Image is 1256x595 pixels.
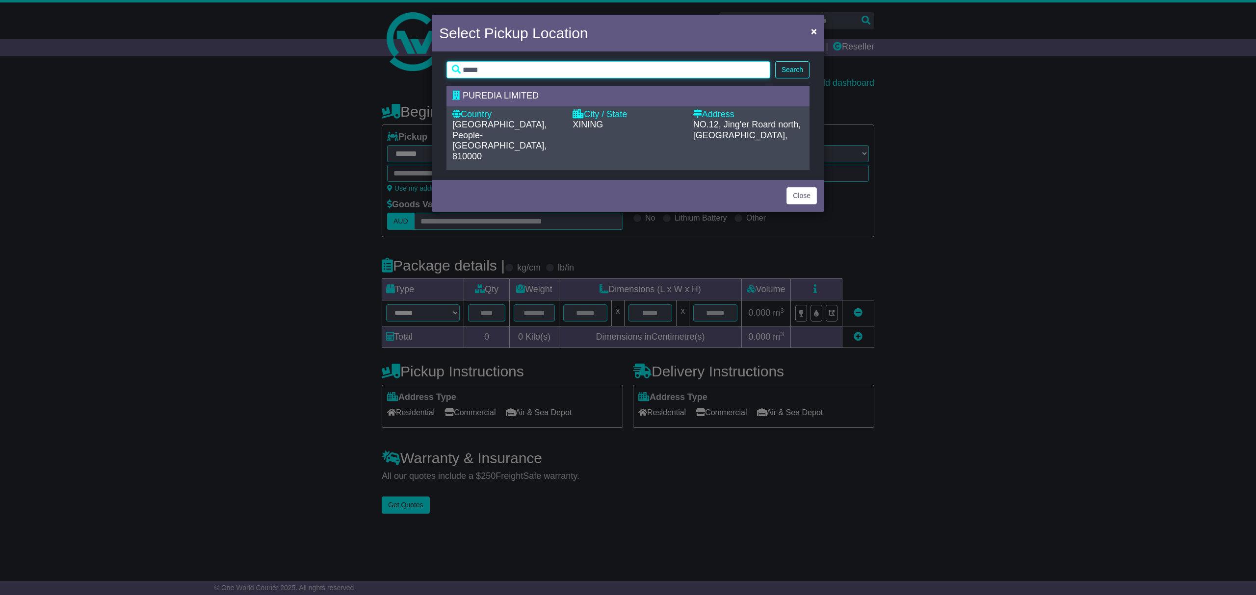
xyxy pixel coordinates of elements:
[463,91,539,100] span: PUREDIA LIMITED
[573,120,603,129] span: XINING
[439,22,588,44] h4: Select Pickup Location
[452,120,547,161] span: [GEOGRAPHIC_DATA], People-[GEOGRAPHIC_DATA], 810000
[573,109,683,120] div: City / State
[693,120,801,129] span: NO.12, Jing'er Roard north,
[693,130,787,140] span: [GEOGRAPHIC_DATA],
[811,25,817,37] span: ×
[775,61,810,78] button: Search
[806,21,822,41] button: Close
[452,109,563,120] div: Country
[693,109,804,120] div: Address
[786,187,817,204] button: Close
